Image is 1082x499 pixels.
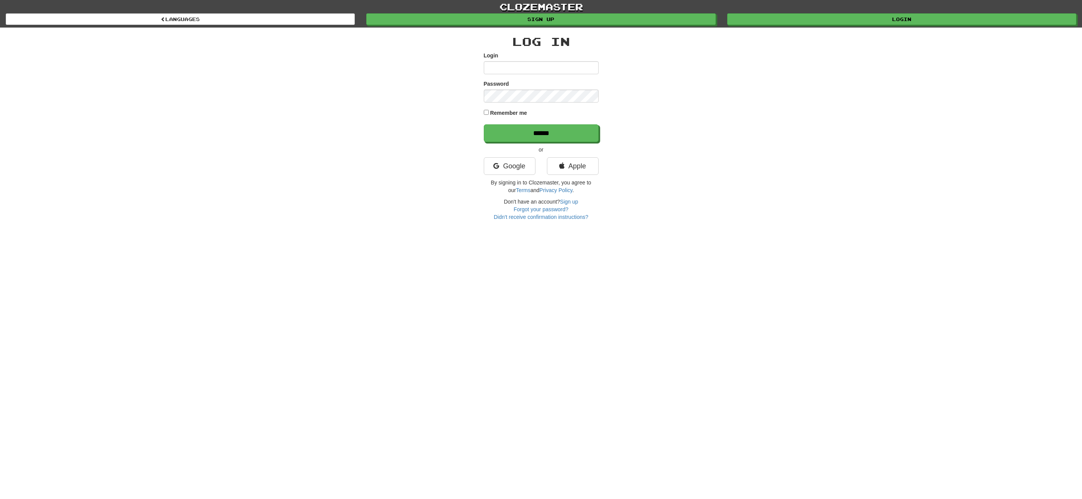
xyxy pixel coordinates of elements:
[514,206,568,212] a: Forgot your password?
[490,109,527,117] label: Remember me
[484,179,599,194] p: By signing in to Clozemaster, you agree to our and .
[484,198,599,221] div: Don't have an account?
[484,35,599,48] h2: Log In
[539,187,572,193] a: Privacy Policy
[516,187,530,193] a: Terms
[366,13,715,25] a: Sign up
[484,80,509,88] label: Password
[484,52,498,59] label: Login
[6,13,355,25] a: Languages
[494,214,588,220] a: Didn't receive confirmation instructions?
[727,13,1076,25] a: Login
[560,199,578,205] a: Sign up
[547,157,599,175] a: Apple
[484,157,535,175] a: Google
[484,146,599,153] p: or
